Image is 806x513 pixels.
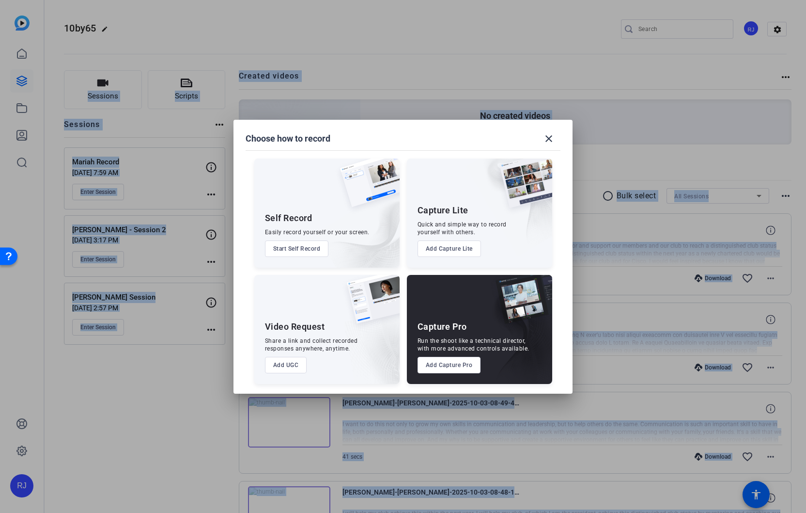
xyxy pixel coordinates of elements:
[315,179,400,268] img: embarkstudio-self-record.png
[418,221,507,236] div: Quick and simple way to record yourself with others.
[265,212,312,224] div: Self Record
[265,240,329,257] button: Start Self Record
[265,337,358,353] div: Share a link and collect recorded responses anywhere, anytime.
[418,205,468,216] div: Capture Lite
[543,133,555,144] mat-icon: close
[488,275,552,334] img: capture-pro.png
[418,357,481,373] button: Add Capture Pro
[418,337,529,353] div: Run the shoot like a technical director, with more advanced controls available.
[246,133,330,144] h1: Choose how to record
[492,159,552,218] img: capture-lite.png
[343,305,400,384] img: embarkstudio-ugc-content.png
[265,321,325,333] div: Video Request
[340,275,400,334] img: ugc-content.png
[265,228,370,236] div: Easily record yourself or your screen.
[480,287,552,384] img: embarkstudio-capture-pro.png
[418,321,467,333] div: Capture Pro
[333,159,400,217] img: self-record.png
[265,357,307,373] button: Add UGC
[418,240,481,257] button: Add Capture Lite
[465,159,552,256] img: embarkstudio-capture-lite.png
